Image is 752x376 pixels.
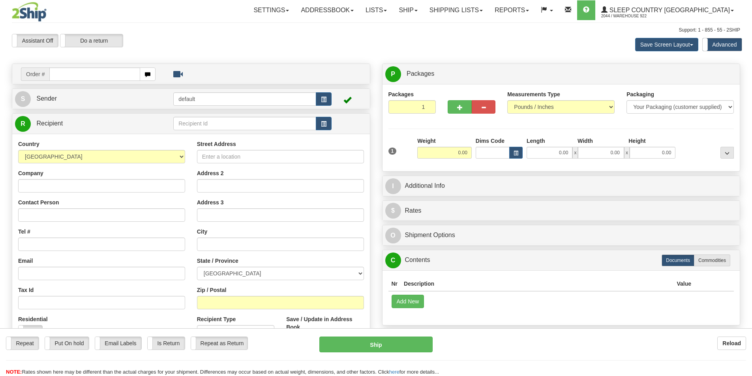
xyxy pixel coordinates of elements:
[385,203,401,219] span: $
[197,286,227,294] label: Zip / Postal
[385,227,737,243] a: OShipment Options
[197,140,236,148] label: Street Address
[18,140,39,148] label: Country
[424,0,489,20] a: Shipping lists
[248,0,295,20] a: Settings
[19,325,42,338] label: No
[6,337,39,350] label: Repeat
[385,228,401,243] span: O
[717,337,746,350] button: Reload
[734,148,751,228] iframe: chat widget
[388,277,401,291] th: Nr
[527,137,545,145] label: Length
[95,337,141,350] label: Email Labels
[45,337,89,350] label: Put On hold
[197,228,207,236] label: City
[18,198,59,206] label: Contact Person
[6,369,22,375] span: NOTE:
[388,148,397,155] span: 1
[608,7,730,13] span: Sleep Country [GEOGRAPHIC_DATA]
[173,92,316,106] input: Sender Id
[624,147,630,159] span: x
[15,91,173,107] a: S Sender
[601,12,660,20] span: 2044 / Warehouse 922
[572,147,578,159] span: x
[197,150,364,163] input: Enter a location
[18,228,30,236] label: Tel #
[197,257,238,265] label: State / Province
[360,0,393,20] a: Lists
[295,0,360,20] a: Addressbook
[722,340,741,346] b: Reload
[407,70,434,77] span: Packages
[595,0,740,20] a: Sleep Country [GEOGRAPHIC_DATA] 2044 / Warehouse 922
[393,0,423,20] a: Ship
[197,315,236,323] label: Recipient Type
[15,91,31,107] span: S
[21,67,49,81] span: Order #
[385,66,401,82] span: P
[385,66,737,82] a: P Packages
[286,315,364,331] label: Save / Update in Address Book
[389,369,399,375] a: here
[626,90,654,98] label: Packaging
[12,34,58,47] label: Assistant Off
[148,337,185,350] label: Is Return
[703,38,742,51] label: Advanced
[388,90,414,98] label: Packages
[15,116,156,132] a: R Recipient
[191,337,248,350] label: Repeat as Return
[197,198,224,206] label: Address 3
[489,0,535,20] a: Reports
[173,117,316,130] input: Recipient Id
[507,90,560,98] label: Measurements Type
[385,178,401,194] span: I
[385,252,737,268] a: CContents
[385,203,737,219] a: $Rates
[36,95,57,102] span: Sender
[385,178,737,194] a: IAdditional Info
[635,38,698,51] button: Save Screen Layout
[694,254,730,266] label: Commodities
[392,295,424,308] button: Add New
[673,277,694,291] th: Value
[12,27,740,34] div: Support: 1 - 855 - 55 - 2SHIP
[720,147,734,159] div: ...
[15,116,31,132] span: R
[476,137,504,145] label: Dims Code
[578,137,593,145] label: Width
[319,337,433,352] button: Ship
[18,169,43,177] label: Company
[417,137,435,145] label: Weight
[36,120,63,127] span: Recipient
[60,34,123,47] label: Do a return
[385,253,401,268] span: C
[662,254,694,266] label: Documents
[401,277,673,291] th: Description
[18,315,48,323] label: Residential
[628,137,646,145] label: Height
[18,286,34,294] label: Tax Id
[197,169,224,177] label: Address 2
[18,257,33,265] label: Email
[12,2,47,22] img: logo2044.jpg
